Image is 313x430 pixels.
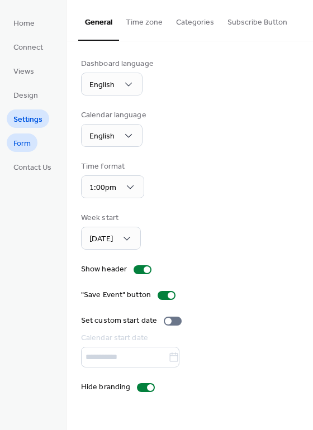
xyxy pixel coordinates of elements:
[7,13,41,32] a: Home
[81,315,157,327] div: Set custom start date
[89,78,115,93] span: English
[13,114,42,126] span: Settings
[89,129,115,144] span: English
[13,162,51,174] span: Contact Us
[81,109,146,121] div: Calendar language
[13,90,38,102] span: Design
[13,42,43,54] span: Connect
[81,161,142,173] div: Time format
[81,264,127,275] div: Show header
[7,61,41,80] a: Views
[13,138,31,150] span: Form
[7,109,49,128] a: Settings
[89,180,116,195] span: 1:00pm
[7,37,50,56] a: Connect
[13,66,34,78] span: Views
[81,332,297,344] div: Calendar start date
[7,133,37,152] a: Form
[89,232,113,247] span: [DATE]
[13,18,35,30] span: Home
[7,85,45,104] a: Design
[81,58,154,70] div: Dashboard language
[81,289,151,301] div: "Save Event" button
[7,157,58,176] a: Contact Us
[81,212,139,224] div: Week start
[81,381,130,393] div: Hide branding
